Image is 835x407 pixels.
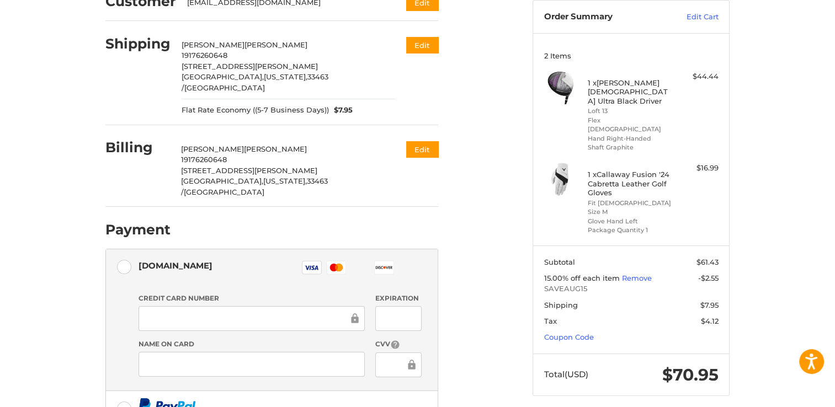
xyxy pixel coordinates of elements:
a: Coupon Code [544,333,594,341]
h2: Shipping [105,35,171,52]
a: Remove [622,274,652,282]
span: 15.00% off each item [544,274,622,282]
span: [PERSON_NAME] [244,144,307,153]
span: $7.95 [700,301,719,309]
span: 33463 / [182,72,328,92]
li: Shaft Graphite [588,143,672,152]
label: Credit Card Number [139,293,365,303]
span: Shipping [544,301,578,309]
span: [GEOGRAPHIC_DATA] [184,83,265,92]
li: Flex [DEMOGRAPHIC_DATA] [588,116,672,134]
span: $70.95 [662,365,719,385]
label: Expiration [375,293,421,303]
span: [US_STATE], [263,176,307,185]
span: $4.12 [701,317,719,325]
span: $61.43 [696,258,719,266]
span: Tax [544,317,557,325]
span: $7.95 [329,105,353,116]
span: [PERSON_NAME] [244,40,307,49]
button: Edit [406,37,438,53]
span: [STREET_ADDRESS][PERSON_NAME] [181,166,317,175]
span: Flat Rate Economy ((5-7 Business Days)) [182,105,329,116]
h3: 2 Items [544,51,719,60]
button: Edit [406,141,438,157]
h2: Billing [105,139,170,156]
h2: Payment [105,221,171,238]
span: 19176260648 [182,51,227,60]
span: [STREET_ADDRESS][PERSON_NAME] [182,62,318,71]
span: [US_STATE], [264,72,307,81]
span: -$2.55 [698,274,719,282]
span: 33463 / [181,176,328,196]
span: [PERSON_NAME] [182,40,244,49]
h3: Order Summary [544,12,663,23]
span: [PERSON_NAME] [181,144,244,153]
li: Glove Hand Left [588,217,672,226]
span: SAVEAUG15 [544,283,719,294]
li: Fit [DEMOGRAPHIC_DATA] [588,199,672,208]
span: 19176260648 [181,155,227,164]
span: Subtotal [544,258,575,266]
div: $44.44 [675,71,719,82]
h4: 1 x [PERSON_NAME] [DEMOGRAPHIC_DATA] Ultra Black Driver [588,78,672,105]
span: [GEOGRAPHIC_DATA], [182,72,264,81]
li: Size M [588,207,672,217]
li: Hand Right-Handed [588,134,672,143]
div: $16.99 [675,163,719,174]
iframe: Google Customer Reviews [744,377,835,407]
h4: 1 x Callaway Fusion '24 Cabretta Leather Golf Gloves [588,170,672,197]
div: [DOMAIN_NAME] [139,256,212,275]
li: Package Quantity 1 [588,226,672,235]
label: Name on Card [139,339,365,349]
span: [GEOGRAPHIC_DATA], [181,176,263,185]
span: [GEOGRAPHIC_DATA] [184,188,264,196]
li: Loft 13 [588,106,672,116]
label: CVV [375,339,421,350]
a: Edit Cart [663,12,719,23]
span: Total (USD) [544,369,588,379]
